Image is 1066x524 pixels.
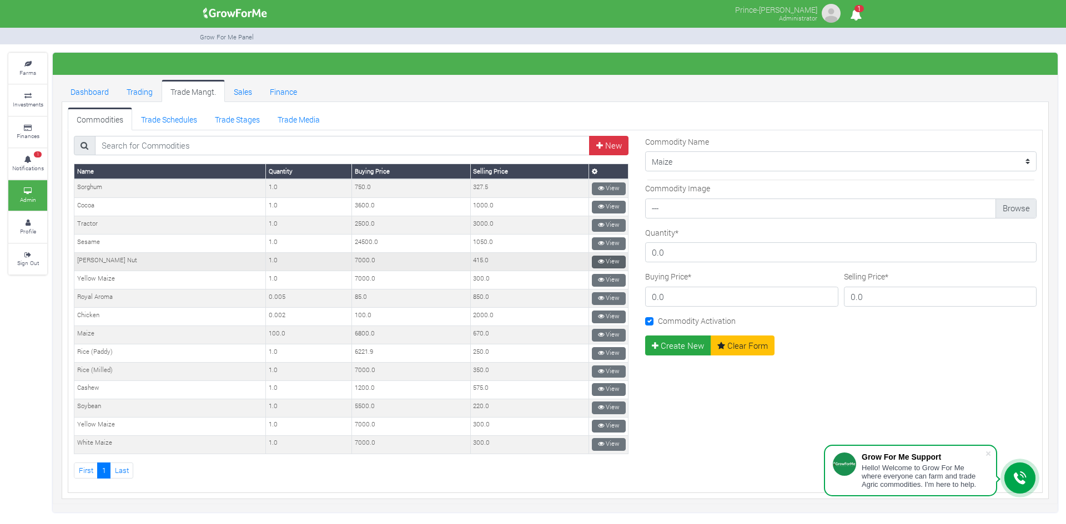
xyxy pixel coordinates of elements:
[645,335,711,355] button: Create New
[470,198,589,216] td: 1000.0
[74,271,266,289] td: Yellow Maize
[352,399,470,417] td: 5500.0
[20,227,36,235] small: Profile
[8,244,47,274] a: Sign Out
[62,80,118,102] a: Dashboard
[266,417,352,435] td: 1.0
[592,383,626,396] a: View
[261,80,306,102] a: Finance
[470,164,589,179] th: Selling Price
[34,151,42,158] span: 1
[266,253,352,271] td: 1.0
[8,149,47,179] a: 1 Notifications
[470,399,589,417] td: 220.0
[8,180,47,211] a: Admin
[352,198,470,216] td: 3600.0
[470,417,589,435] td: 300.0
[266,271,352,289] td: 1.0
[592,347,626,360] a: View
[132,108,206,130] a: Trade Schedules
[266,308,352,326] td: 0.002
[8,85,47,115] a: Investments
[854,5,864,12] span: 1
[645,227,678,238] label: Quantity
[589,136,628,156] a: New
[592,365,626,378] a: View
[470,326,589,344] td: 670.0
[592,237,626,250] a: View
[8,117,47,147] a: Finances
[266,235,352,253] td: 1.0
[352,253,470,271] td: 7000.0
[352,435,470,454] td: 7000.0
[266,164,352,179] th: Quantity
[74,326,266,344] td: Maize
[592,401,626,414] a: View
[20,196,36,204] small: Admin
[74,253,266,271] td: [PERSON_NAME] Nut
[95,136,590,156] input: Search for Commodities
[74,417,266,435] td: Yellow Maize
[13,100,43,108] small: Investments
[352,308,470,326] td: 100.0
[658,315,736,327] label: Commodity Activation
[820,2,842,24] img: growforme image
[645,182,710,194] label: Commodity Image
[592,256,626,268] a: View
[592,292,626,305] a: View
[592,420,626,433] a: View
[470,435,589,454] td: 300.0
[199,2,271,24] img: growforme image
[352,380,470,399] td: 1200.0
[845,11,867,21] a: 1
[74,308,266,326] td: Chicken
[266,216,352,235] td: 1.0
[352,344,470,363] td: 6221.9
[645,199,1037,218] label: ---
[97,462,110,479] a: 1
[12,164,44,172] small: Notifications
[266,435,352,454] td: 1.0
[74,380,266,399] td: Cashew
[862,452,985,461] div: Grow For Me Support
[266,344,352,363] td: 1.0
[74,216,266,235] td: Tractor
[110,462,133,479] a: Last
[592,201,626,213] a: View
[74,462,98,479] a: First
[266,198,352,216] td: 1.0
[470,179,589,197] td: 327.5
[8,212,47,242] a: Profile
[17,259,39,267] small: Sign Out
[592,274,626,287] a: View
[845,2,867,27] i: Notifications
[470,271,589,289] td: 300.0
[206,108,269,130] a: Trade Stages
[592,219,626,232] a: View
[470,363,589,381] td: 350.0
[592,311,626,323] a: View
[266,363,352,381] td: 1.0
[200,33,254,41] small: Grow For Me Panel
[225,80,261,102] a: Sales
[470,344,589,363] td: 250.0
[352,235,470,253] td: 24500.0
[779,14,817,22] small: Administrator
[266,326,352,344] td: 100.0
[352,363,470,381] td: 7000.0
[352,417,470,435] td: 7000.0
[862,464,985,489] div: Hello! Welcome to Grow For Me where everyone can farm and trade Agric commodities. I'm here to help.
[352,164,470,179] th: Buying Price
[352,179,470,197] td: 750.0
[68,108,132,130] a: Commodities
[74,179,266,197] td: Sorghum
[470,289,589,308] td: 850.0
[17,132,39,140] small: Finances
[711,335,775,355] a: Clear Form
[19,69,36,77] small: Farms
[352,326,470,344] td: 6800.0
[74,289,266,308] td: Royal Aroma
[266,179,352,197] td: 1.0
[352,216,470,235] td: 2500.0
[470,216,589,235] td: 3000.0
